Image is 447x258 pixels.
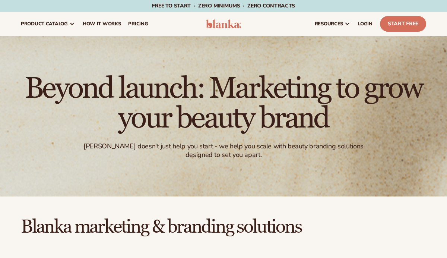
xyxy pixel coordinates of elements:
a: pricing [124,12,152,36]
h1: Beyond launch: Marketing to grow your beauty brand [19,73,428,133]
a: product catalog [17,12,79,36]
a: How It Works [79,12,125,36]
div: [PERSON_NAME] doesn't just help you start - we help you scale with beauty branding solutions desi... [79,142,369,160]
a: resources [311,12,354,36]
span: LOGIN [358,21,372,27]
a: Start Free [380,16,426,32]
span: How It Works [83,21,121,27]
a: LOGIN [354,12,376,36]
img: logo [206,19,241,28]
span: pricing [128,21,148,27]
span: Free to start · ZERO minimums · ZERO contracts [152,2,295,9]
span: resources [315,21,343,27]
span: product catalog [21,21,68,27]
